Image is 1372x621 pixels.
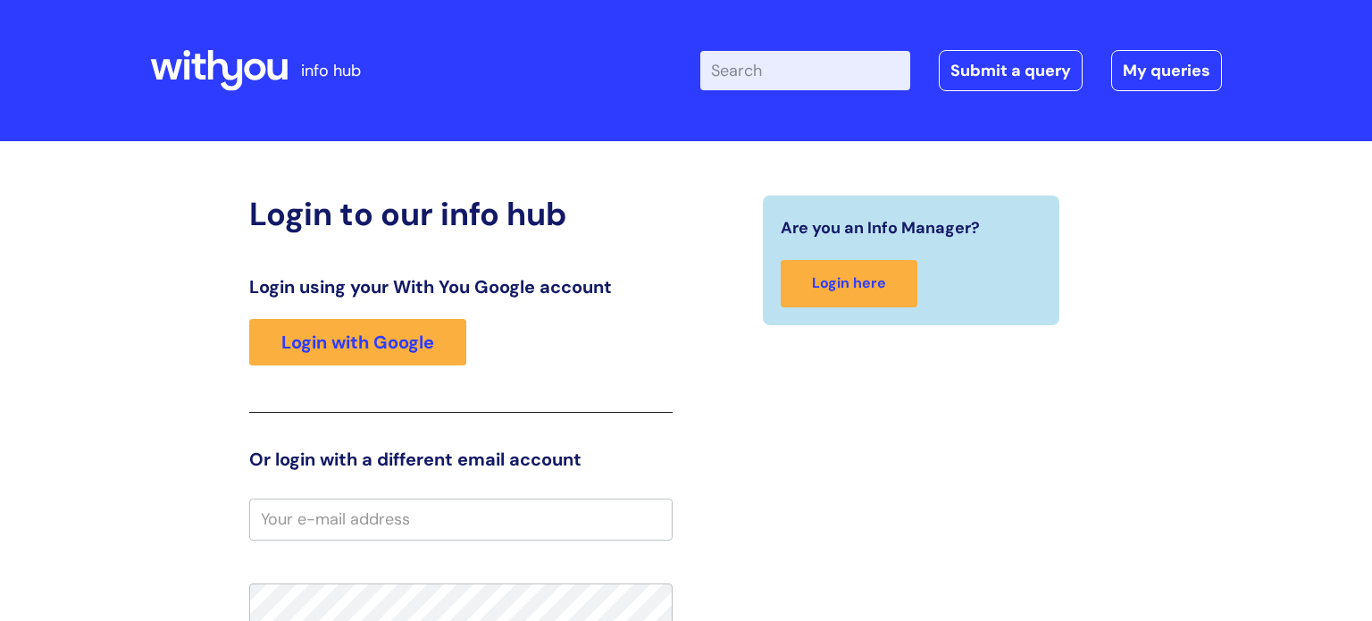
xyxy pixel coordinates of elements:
span: Are you an Info Manager? [781,214,980,242]
h3: Or login with a different email account [249,449,673,470]
a: Submit a query [939,50,1083,91]
p: info hub [301,56,361,85]
h2: Login to our info hub [249,195,673,233]
a: Login here [781,260,917,307]
h3: Login using your With You Google account [249,276,673,298]
input: Your e-mail address [249,499,673,540]
a: My queries [1111,50,1222,91]
a: Login with Google [249,319,466,365]
input: Search [700,51,910,90]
